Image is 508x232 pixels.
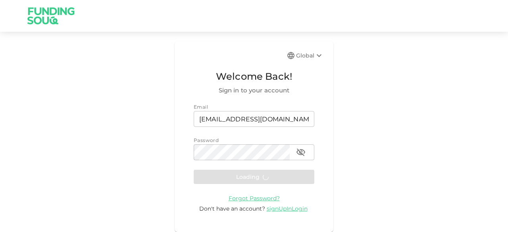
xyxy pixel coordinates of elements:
[296,51,324,60] div: Global
[267,205,308,212] span: signUpInLogin
[194,69,314,84] span: Welcome Back!
[194,137,219,143] span: Password
[194,86,314,95] span: Sign in to your account
[194,144,290,160] input: password
[194,104,208,110] span: Email
[194,111,314,127] input: email
[229,194,280,202] a: Forgot Password?
[229,195,280,202] span: Forgot Password?
[199,205,265,212] span: Don't have an account?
